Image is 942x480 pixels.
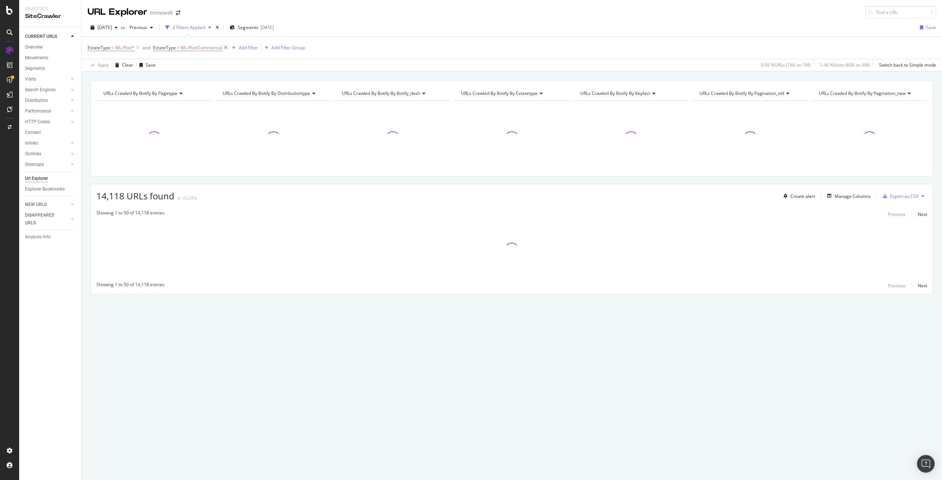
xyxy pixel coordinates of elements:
[25,139,69,147] a: Inlinks
[239,45,258,51] div: Add Filter
[127,24,147,31] span: Previous
[25,129,41,136] div: Content
[103,90,177,96] span: URLs Crawled By Botify By pagetype
[820,62,870,68] div: 1.46 % Visits ( 60K on 4M )
[25,201,69,209] a: NEW URLS
[262,43,305,52] button: Add Filter Group
[25,161,44,168] div: Sitemaps
[25,118,69,126] a: HTTP Codes
[115,43,135,53] span: WL-Plot/*
[25,75,69,83] a: Visits
[214,24,220,31] div: times
[121,24,127,31] span: vs
[25,43,76,51] a: Overview
[177,45,180,51] span: ≠
[88,6,147,18] div: URL Explorer
[122,62,133,68] div: Clear
[817,88,921,99] h4: URLs Crawled By Botify By pagination_new
[926,24,936,31] div: Save
[342,90,420,96] span: URLs Crawled By Botify By botify_dash
[579,88,682,99] h4: URLs Crawled By Botify By keyfact
[25,97,69,104] a: Distribution
[25,6,75,12] div: Analytics
[25,211,69,227] a: DISAPPEARED URLS
[340,88,444,99] h4: URLs Crawled By Botify By botify_dash
[888,282,906,289] div: Previous
[223,90,310,96] span: URLs Crawled By Botify By distributiontype
[761,62,811,68] div: 0.95 % URLs ( 14K on 1M )
[25,150,41,158] div: Outlinks
[227,22,277,33] button: Segments[DATE]
[238,24,258,31] span: Segments
[173,24,205,31] div: 2 Filters Applied
[25,185,76,193] a: Explorer Bookmarks
[98,62,109,68] div: Apply
[25,33,57,40] div: CURRENT URLS
[221,88,325,99] h4: URLs Crawled By Botify By distributiontype
[137,59,156,71] button: Save
[98,24,112,31] span: 2025 Sep. 5th
[865,6,936,19] input: Find a URL
[25,97,48,104] div: Distribution
[25,54,48,62] div: Movements
[25,12,75,21] div: SiteCrawler
[819,90,906,96] span: URLs Crawled By Botify By pagination_new
[790,193,815,199] div: Create alert
[918,281,927,290] button: Next
[880,190,918,202] button: Export as CSV
[150,9,173,17] div: Immowelt
[824,192,871,200] button: Manage Columns
[25,233,51,241] div: Analysis Info
[25,107,69,115] a: Performance
[25,54,76,62] a: Movements
[890,193,918,199] div: Export as CSV
[461,90,538,96] span: URLs Crawled By Botify By estatetype
[888,281,906,290] button: Previous
[272,45,305,51] div: Add Filter Group
[580,90,650,96] span: URLs Crawled By Botify By keyfact
[25,118,50,126] div: HTTP Codes
[111,45,114,51] span: =
[177,197,180,199] img: Equal
[917,455,935,473] div: Open Intercom Messenger
[460,88,563,99] h4: URLs Crawled By Botify By estatetype
[888,210,906,218] button: Previous
[25,201,47,209] div: NEW URLS
[261,24,274,31] div: [DATE]
[142,44,150,51] button: and
[25,150,69,158] a: Outlinks
[25,33,69,40] a: CURRENT URLS
[142,45,150,51] div: and
[25,86,69,94] a: Search Engines
[25,139,38,147] div: Inlinks
[700,90,784,96] span: URLs Crawled By Botify By pagination_old
[835,193,871,199] div: Manage Columns
[918,210,927,218] button: Next
[25,75,36,83] div: Visits
[917,22,936,33] button: Save
[162,22,214,33] button: 2 Filters Applied
[153,45,176,51] span: EstateType
[888,211,906,217] div: Previous
[918,211,927,217] div: Next
[25,65,45,72] div: Segments
[146,62,156,68] div: Save
[182,195,197,201] div: +0.29%
[25,65,76,72] a: Segments
[25,129,76,136] a: Content
[780,190,815,202] button: Create alert
[112,59,133,71] button: Clear
[88,45,110,51] span: EstateType
[88,22,121,33] button: [DATE]
[918,282,927,289] div: Next
[96,210,164,218] div: Showing 1 to 50 of 14,118 entries
[25,175,48,182] div: Url Explorer
[25,233,76,241] a: Analysis Info
[25,211,62,227] div: DISAPPEARED URLS
[229,43,258,52] button: Add Filter
[127,22,156,33] button: Previous
[25,175,76,182] a: Url Explorer
[25,43,43,51] div: Overview
[96,281,164,290] div: Showing 1 to 50 of 14,118 entries
[102,88,205,99] h4: URLs Crawled By Botify By pagetype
